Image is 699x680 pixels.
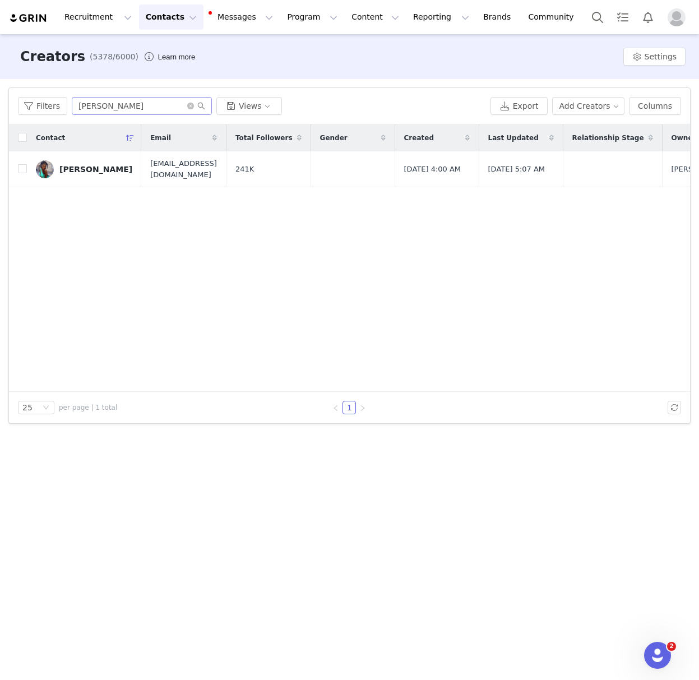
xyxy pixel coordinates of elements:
button: Messages [204,4,280,30]
img: placeholder-profile.jpg [668,8,686,26]
button: Contacts [139,4,203,30]
div: [PERSON_NAME] [59,165,132,174]
span: [DATE] 5:07 AM [488,164,545,175]
button: Content [345,4,406,30]
i: icon: search [197,102,205,110]
button: Add Creators [552,97,625,115]
input: Search... [72,97,212,115]
span: Last Updated [488,133,539,143]
span: per page | 1 total [59,403,117,413]
span: Created [404,133,434,143]
button: Recruitment [58,4,138,30]
span: Email [150,133,171,143]
a: Tasks [610,4,635,30]
a: Brands [476,4,521,30]
i: icon: left [332,405,339,411]
i: icon: down [43,404,49,412]
li: Next Page [356,401,369,414]
div: Tooltip anchor [156,52,197,63]
img: 263ff13c-8160-4242-ad83-2b1cc28fef4f.jpg [36,160,54,178]
span: [EMAIL_ADDRESS][DOMAIN_NAME] [150,158,217,180]
span: Owner [672,133,696,143]
span: Total Followers [235,133,293,143]
h3: Creators [20,47,85,67]
button: Export [490,97,548,115]
button: Filters [18,97,67,115]
i: icon: right [359,405,366,411]
span: (5378/6000) [90,51,138,63]
span: [DATE] 4:00 AM [404,164,461,175]
span: Gender [320,133,348,143]
button: Search [585,4,610,30]
i: icon: close-circle [187,103,194,109]
span: Relationship Stage [572,133,644,143]
div: 25 [22,401,33,414]
img: grin logo [9,13,48,24]
iframe: Intercom live chat [644,642,671,669]
li: Previous Page [329,401,342,414]
a: Community [522,4,586,30]
button: Columns [629,97,681,115]
span: 2 [667,642,676,651]
button: Notifications [636,4,660,30]
span: Contact [36,133,65,143]
a: [PERSON_NAME] [36,160,132,178]
button: Settings [623,48,686,66]
button: Reporting [406,4,476,30]
button: Views [216,97,282,115]
button: Profile [661,8,697,26]
button: Program [280,4,344,30]
a: 1 [343,401,355,414]
span: 241K [235,164,254,175]
li: 1 [342,401,356,414]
